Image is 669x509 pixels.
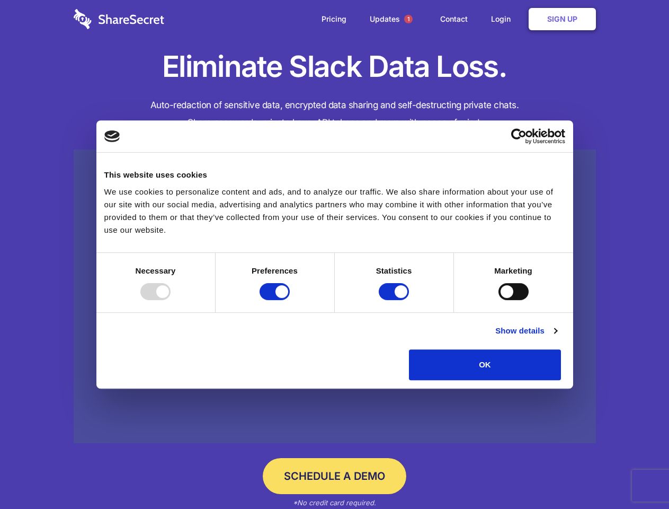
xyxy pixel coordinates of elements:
a: Pricing [311,3,357,36]
button: OK [409,349,561,380]
img: logo [104,130,120,142]
div: We use cookies to personalize content and ads, and to analyze our traffic. We also share informat... [104,186,565,236]
strong: Marketing [494,266,532,275]
a: Contact [430,3,478,36]
a: Schedule a Demo [263,458,406,494]
strong: Necessary [136,266,176,275]
a: Show details [495,324,557,337]
h4: Auto-redaction of sensitive data, encrypted data sharing and self-destructing private chats. Shar... [74,96,596,131]
h1: Eliminate Slack Data Loss. [74,48,596,86]
em: *No credit card required. [293,498,376,507]
strong: Preferences [252,266,298,275]
img: logo-wordmark-white-trans-d4663122ce5f474addd5e946df7df03e33cb6a1c49d2221995e7729f52c070b2.svg [74,9,164,29]
span: 1 [404,15,413,23]
a: Wistia video thumbnail [74,150,596,444]
div: This website uses cookies [104,169,565,181]
strong: Statistics [376,266,412,275]
a: Login [480,3,527,36]
a: Usercentrics Cookiebot - opens in a new window [472,128,565,144]
a: Sign Up [529,8,596,30]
